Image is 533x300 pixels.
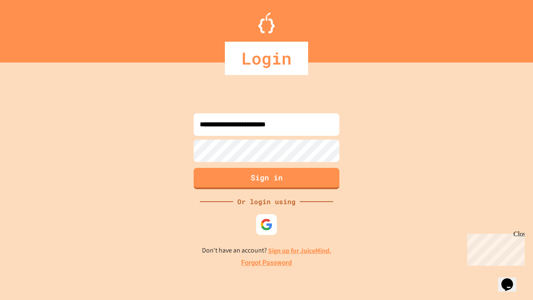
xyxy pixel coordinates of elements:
button: Sign in [194,168,339,189]
div: Chat with us now!Close [3,3,57,53]
a: Forgot Password [241,258,292,268]
div: Login [225,42,308,75]
img: google-icon.svg [260,218,273,231]
a: Sign up for JuiceMind. [268,246,331,255]
p: Don't have an account? [202,245,331,256]
div: Or login using [233,197,300,207]
img: Logo.svg [258,12,275,33]
iframe: chat widget [464,230,525,266]
iframe: chat widget [498,267,525,292]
